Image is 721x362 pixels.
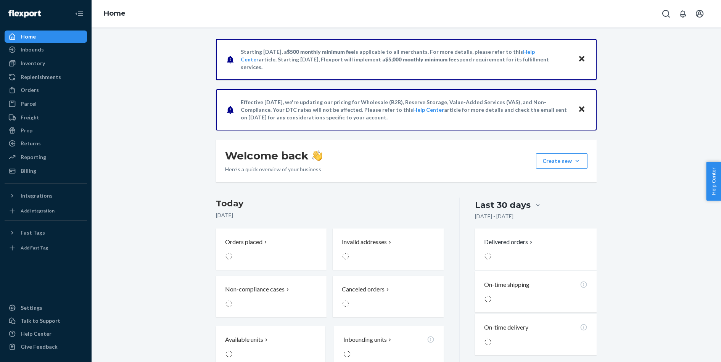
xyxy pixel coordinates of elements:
a: Help Center [5,328,87,340]
div: Settings [21,304,42,312]
button: Close [577,54,587,65]
p: Orders placed [225,238,262,246]
div: Prep [21,127,32,134]
button: Open account menu [692,6,707,21]
a: Home [104,9,126,18]
button: Orders placed [216,228,327,270]
button: Open notifications [675,6,690,21]
div: Give Feedback [21,343,58,351]
h1: Welcome back [225,149,322,162]
button: Open Search Box [658,6,674,21]
div: Parcel [21,100,37,108]
a: Prep [5,124,87,137]
button: Give Feedback [5,341,87,353]
button: Talk to Support [5,315,87,327]
div: Last 30 days [475,199,531,211]
div: Returns [21,140,41,147]
div: Add Fast Tag [21,245,48,251]
a: Inbounds [5,43,87,56]
button: Invalid addresses [333,228,443,270]
button: Close [577,104,587,115]
a: Inventory [5,57,87,69]
p: Invalid addresses [342,238,387,246]
button: Help Center [706,162,721,201]
a: Billing [5,165,87,177]
a: Help Center [413,106,444,113]
div: Fast Tags [21,229,45,237]
a: Add Integration [5,205,87,217]
p: Inbounding units [343,335,387,344]
div: Home [21,33,36,40]
span: $5,000 monthly minimum fee [385,56,457,63]
p: Canceled orders [342,285,385,294]
a: Home [5,31,87,43]
p: On-time shipping [484,280,529,289]
a: Settings [5,302,87,314]
p: Starting [DATE], a is applicable to all merchants. For more details, please refer to this article... [241,48,571,71]
div: Talk to Support [21,317,60,325]
div: Help Center [21,330,51,338]
img: hand-wave emoji [312,150,322,161]
a: Parcel [5,98,87,110]
div: Add Integration [21,208,55,214]
div: Orders [21,86,39,94]
p: Non-compliance cases [225,285,285,294]
button: Integrations [5,190,87,202]
div: Inbounds [21,46,44,53]
p: Available units [225,335,263,344]
a: Returns [5,137,87,150]
p: [DATE] [216,211,444,219]
p: Here’s a quick overview of your business [225,166,322,173]
span: $500 monthly minimum fee [287,48,354,55]
button: Create new [536,153,587,169]
button: Fast Tags [5,227,87,239]
button: Canceled orders [333,276,443,317]
a: Add Fast Tag [5,242,87,254]
div: Replenishments [21,73,61,81]
a: Replenishments [5,71,87,83]
div: Freight [21,114,39,121]
div: Inventory [21,60,45,67]
h3: Today [216,198,444,210]
button: Close Navigation [72,6,87,21]
ol: breadcrumbs [98,3,132,25]
button: Non-compliance cases [216,276,327,317]
div: Integrations [21,192,53,200]
a: Orders [5,84,87,96]
p: On-time delivery [484,323,528,332]
a: Reporting [5,151,87,163]
p: [DATE] - [DATE] [475,212,513,220]
img: Flexport logo [8,10,41,18]
button: Delivered orders [484,238,534,246]
p: Effective [DATE], we're updating our pricing for Wholesale (B2B), Reserve Storage, Value-Added Se... [241,98,571,121]
a: Freight [5,111,87,124]
div: Reporting [21,153,46,161]
div: Billing [21,167,36,175]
